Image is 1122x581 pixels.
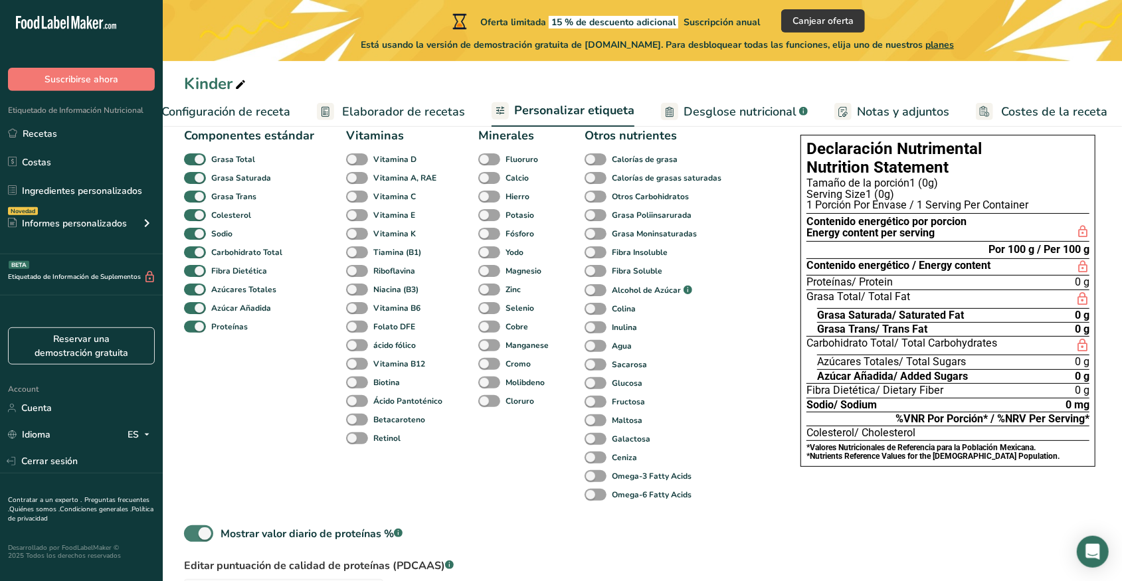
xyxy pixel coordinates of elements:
[612,340,632,352] b: Agua
[373,302,421,314] b: Vitamina B6
[8,216,127,230] div: Informes personalizados
[612,452,637,463] b: Ceniza
[184,558,454,574] label: Editar puntuación de calidad de proteínas (PDCAAS)
[211,153,255,165] b: Grasa Total
[1075,324,1089,335] span: 0 g
[857,103,949,121] span: Notas y adjuntos
[211,284,276,295] b: Azúcares Totales
[806,440,1089,461] section: *Valores Nutricionales de Referencia para la Población Mexicana. *Nutrients Reference Values for ...
[450,13,760,29] div: Oferta limitada
[892,309,964,321] span: / Saturated Fat
[806,228,967,238] div: Energy content per serving
[373,284,419,295] b: Niacina (B3)
[612,303,636,315] b: Colina
[894,337,997,349] span: / Total Carbohydrates
[211,246,282,258] b: Carbohidrato Total
[806,189,1089,200] div: 1 (0g)
[612,433,650,445] b: Galactosa
[373,172,436,184] b: Vitamina A, RAE
[817,324,927,335] span: Grasa Trans
[612,359,647,371] b: Sacarosa
[8,505,153,523] a: Política de privacidad
[806,400,877,410] span: Sodio
[373,246,421,258] b: Tiamina (B1)
[876,323,927,335] span: / Trans Fat
[806,385,943,396] span: Fibra Dietética
[612,265,662,277] b: Fibra Soluble
[60,505,132,514] a: Condiciones generales .
[161,103,290,121] span: Configuración de receta
[806,178,1089,189] div: 1 (0g)
[8,544,155,560] div: Desarrollado por FoodLabelMaker © 2025 Todos los derechos reservados
[1066,400,1089,410] span: 0 mg
[612,377,642,389] b: Glucosa
[834,398,877,411] span: / Sodium
[806,277,893,288] span: Proteínas
[806,159,1089,175] h1: Nutrition Statement
[1075,277,1089,288] span: 0 g
[549,16,678,29] span: 15 % de descuento adicional
[506,395,534,407] b: Cloruro
[612,284,681,296] b: Alcohol de Azúcar
[806,428,915,438] span: Colesterol
[373,339,416,351] b: ácido fólico
[211,191,256,203] b: Grasa Trans
[817,310,964,321] span: Grasa Saturada
[612,396,645,408] b: Fructosa
[806,188,866,201] span: Serving Size
[506,209,534,221] b: Potasio
[506,284,521,295] b: Zinc
[1075,371,1089,382] span: 0 g
[612,228,697,240] b: Grasa Moninsaturadas
[612,209,692,221] b: Grasa Poliinsarurada
[506,358,531,370] b: Cromo
[1075,385,1089,396] span: 0 g
[1001,103,1107,121] span: Costes de la receta
[506,339,549,351] b: Manganese
[976,97,1107,127] a: Costes de la receta
[221,526,403,542] div: Mostrar valor diario de proteínas %
[781,9,865,33] button: Canjear oferta
[612,414,642,426] b: Maltosa
[128,427,155,443] div: ES
[9,261,29,269] div: BETA
[612,321,637,333] b: Inulina
[852,276,893,288] span: / Protein
[806,141,1089,157] h1: Declaración Nutrimental
[612,246,668,258] b: Fibra Insoluble
[988,244,1089,255] div: Por 100 g / Per 100 g
[817,371,968,382] span: Azúcar Añadida
[478,127,553,145] div: Minerales
[45,72,118,86] span: Suscribirse ahora
[1075,310,1089,321] span: 0 g
[806,260,990,274] span: Contenido energético / Energy content
[346,127,446,145] div: Vitaminas
[9,505,60,514] a: Quiénes somos .
[925,39,954,51] span: planes
[806,177,909,189] span: Tamaño de la porción
[8,207,38,215] div: Novedad
[834,97,949,127] a: Notas y adjuntos
[612,172,721,184] b: Calorías de grasas saturadas
[612,489,692,501] b: Omega-6 Fatty Acids
[806,216,967,227] div: Contenido energético por porcion
[806,291,910,307] span: Grasa Total
[211,321,248,333] b: Proteínas
[492,96,634,127] a: Personalizar etiqueta
[806,200,1089,210] div: 1 Porción Por Envase / 1 Serving Per Container
[661,97,808,127] a: Desglose nutricional
[373,209,415,221] b: Vitamina E
[373,432,401,444] b: Retinol
[506,302,534,314] b: Selenio
[876,384,943,396] span: / Dietary Fiber
[373,358,425,370] b: Vitamina B12
[612,153,678,165] b: Calorías de grasa
[793,14,854,28] span: Canjear oferta
[211,265,267,277] b: Fibra Dietética
[342,103,465,121] span: Elaborador de recetas
[136,97,290,127] a: Configuración de receta
[373,265,415,277] b: Riboflavina
[506,228,534,240] b: Fósforo
[211,302,271,314] b: Azúcar Añadida
[514,102,634,120] span: Personalizar etiqueta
